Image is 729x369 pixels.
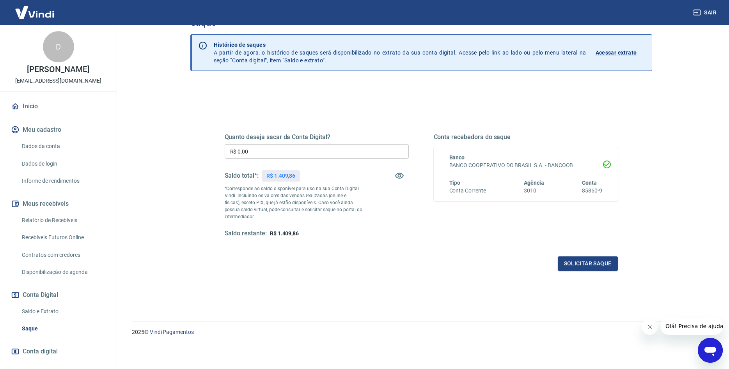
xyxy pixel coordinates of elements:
[15,77,101,85] p: [EMAIL_ADDRESS][DOMAIN_NAME]
[23,346,58,357] span: Conta digital
[596,49,637,56] p: Acessar extrato
[449,154,465,161] span: Banco
[266,172,295,180] p: R$ 1.409,86
[582,187,602,195] h6: 85860-9
[9,343,107,360] a: Conta digital
[225,172,259,180] h5: Saldo total*:
[582,180,597,186] span: Conta
[270,230,299,237] span: R$ 1.409,86
[27,65,89,74] p: [PERSON_NAME]
[449,180,461,186] span: Tipo
[19,173,107,189] a: Informe de rendimentos
[19,264,107,280] a: Disponibilização de agenda
[19,138,107,154] a: Dados da conta
[225,230,267,238] h5: Saldo restante:
[19,230,107,245] a: Recebíveis Futuros Online
[9,195,107,212] button: Meus recebíveis
[225,133,409,141] h5: Quanto deseja sacar da Conta Digital?
[150,329,194,335] a: Vindi Pagamentos
[661,318,723,335] iframe: Mensagem da empresa
[642,319,658,335] iframe: Fechar mensagem
[19,304,107,320] a: Saldo e Extrato
[698,338,723,363] iframe: Botão para abrir a janela de mensagens
[9,121,107,138] button: Meu cadastro
[214,41,586,64] p: A partir de agora, o histórico de saques será disponibilizado no extrato da sua conta digital. Ac...
[9,286,107,304] button: Conta Digital
[9,0,60,24] img: Vindi
[596,41,646,64] a: Acessar extrato
[19,321,107,337] a: Saque
[524,187,544,195] h6: 3010
[558,256,618,271] button: Solicitar saque
[214,41,586,49] p: Histórico de saques
[449,187,486,195] h6: Conta Corrente
[19,212,107,228] a: Relatório de Recebíveis
[9,98,107,115] a: Início
[449,161,602,169] h6: BANCO COOPERATIVO DO BRASIL S.A. - BANCOOB
[692,5,720,20] button: Sair
[132,328,710,336] p: 2025 ©
[43,31,74,62] div: D
[5,5,66,12] span: Olá! Precisa de ajuda?
[225,185,363,220] p: *Corresponde ao saldo disponível para uso na sua Conta Digital Vindi. Incluindo os valores das ve...
[19,156,107,172] a: Dados de login
[434,133,618,141] h5: Conta recebedora do saque
[19,247,107,263] a: Contratos com credores
[524,180,544,186] span: Agência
